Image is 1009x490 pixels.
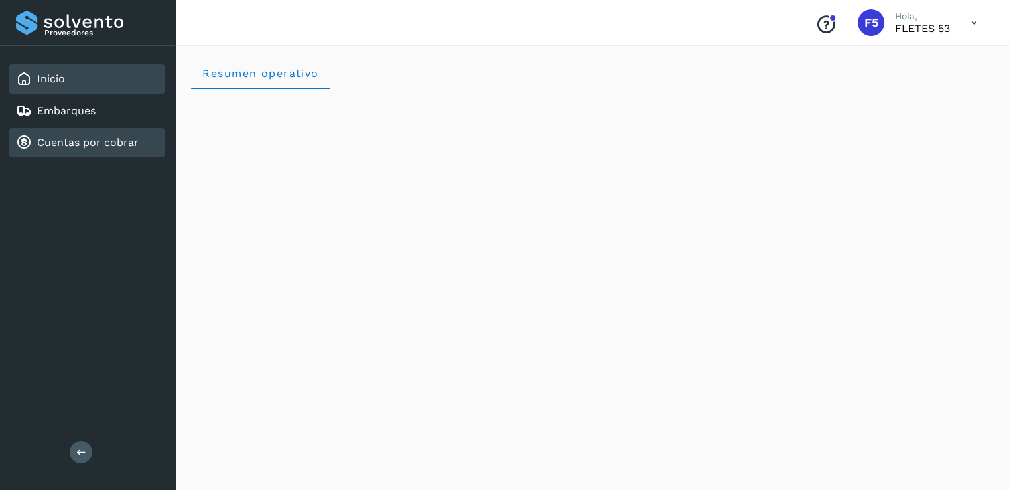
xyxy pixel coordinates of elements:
div: Inicio [9,64,165,94]
div: Cuentas por cobrar [9,128,165,157]
a: Cuentas por cobrar [37,136,139,149]
span: Resumen operativo [202,67,319,80]
a: Inicio [37,72,65,85]
p: Proveedores [44,28,159,37]
a: Embarques [37,104,96,117]
p: Hola, [895,11,950,22]
p: FLETES 53 [895,22,950,35]
div: Embarques [9,96,165,125]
